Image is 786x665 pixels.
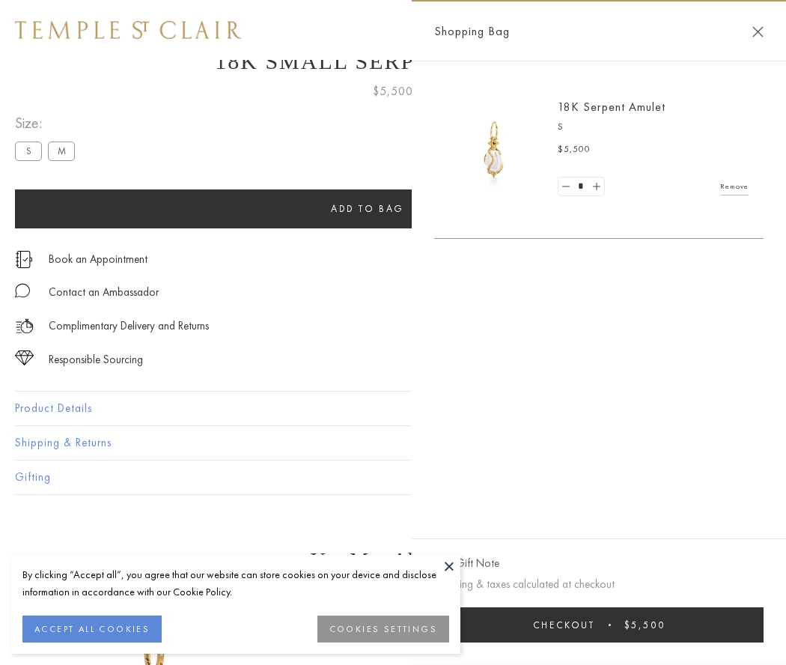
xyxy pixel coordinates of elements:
button: Product Details [15,392,771,425]
a: Set quantity to 0 [558,177,573,196]
a: 18K Serpent Amulet [558,99,665,115]
span: Shopping Bag [434,22,510,41]
button: Close Shopping Bag [752,26,764,37]
button: Add to bag [15,189,720,228]
span: $5,500 [624,619,665,631]
span: $5,500 [558,142,591,157]
img: P51836-E11SERPPV [449,105,539,195]
button: Checkout $5,500 [434,607,764,643]
label: S [15,142,42,160]
p: Complimentary Delivery and Returns [49,317,209,335]
span: Checkout [533,619,595,631]
h1: 18K Small Serpent Amulet [15,49,771,74]
img: icon_delivery.svg [15,317,34,335]
button: Gifting [15,461,771,494]
button: ACCEPT ALL COOKIES [22,616,162,643]
span: Add to bag [331,202,404,215]
div: Responsible Sourcing [49,350,143,369]
h3: You May Also Like [37,548,749,572]
img: MessageIcon-01_2.svg [15,283,30,298]
a: Book an Appointment [49,251,147,267]
p: S [558,120,749,135]
div: Contact an Ambassador [49,283,159,302]
span: Size: [15,111,81,136]
p: Shipping & taxes calculated at checkout [434,575,764,594]
button: COOKIES SETTINGS [317,616,449,643]
img: icon_appointment.svg [15,251,33,268]
button: Shipping & Returns [15,426,771,460]
a: Remove [720,178,749,195]
div: By clicking “Accept all”, you agree that our website can store cookies on your device and disclos... [22,566,449,601]
a: Set quantity to 2 [588,177,603,196]
img: icon_sourcing.svg [15,350,34,365]
label: M [48,142,75,160]
span: $5,500 [373,82,413,101]
img: Temple St. Clair [15,21,241,39]
button: Add Gift Note [434,554,499,573]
